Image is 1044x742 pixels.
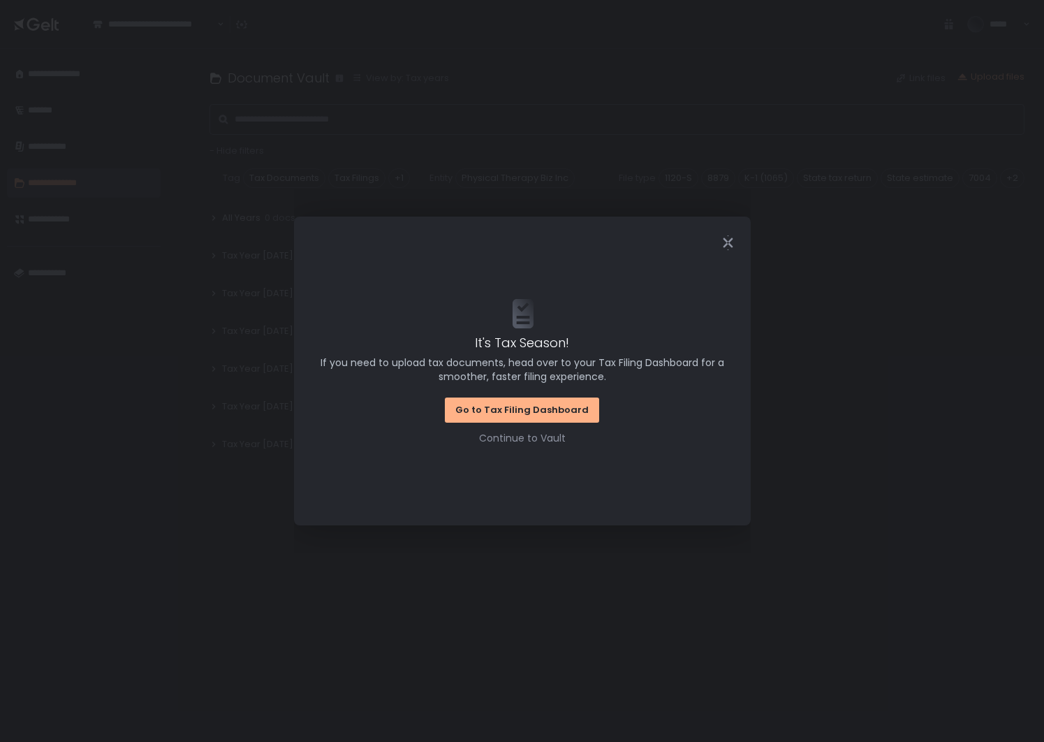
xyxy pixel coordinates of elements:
[455,404,589,416] div: Go to Tax Filing Dashboard
[314,356,731,384] span: If you need to upload tax documents, head over to your Tax Filing Dashboard for a smoother, faste...
[706,235,751,251] div: Close
[445,398,599,423] button: Go to Tax Filing Dashboard
[479,431,566,445] button: Continue to Vault
[475,333,569,352] span: It's Tax Season!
